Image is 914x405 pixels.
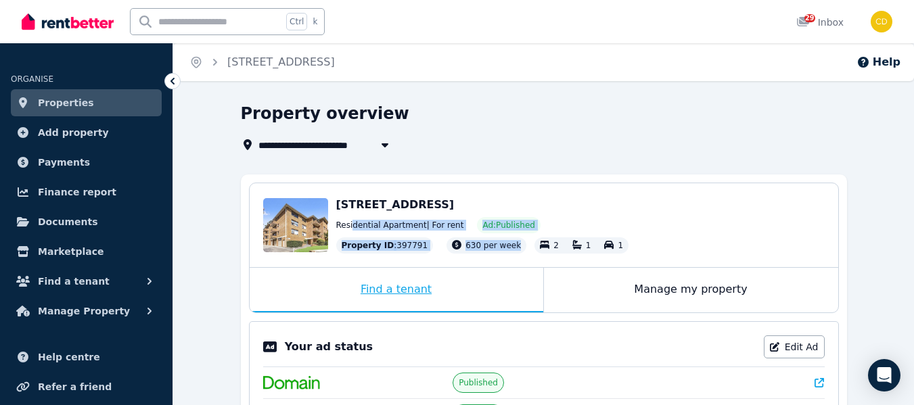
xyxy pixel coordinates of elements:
[553,241,559,250] span: 2
[11,208,162,235] a: Documents
[38,95,94,111] span: Properties
[38,243,104,260] span: Marketplace
[871,11,892,32] img: Chris Dimitropoulos
[796,16,844,29] div: Inbox
[11,89,162,116] a: Properties
[263,376,320,389] img: Domain.com.au
[868,359,900,391] div: Open Intercom Messenger
[173,43,351,81] nav: Breadcrumb
[11,238,162,265] a: Marketplace
[38,379,112,395] span: Refer a friend
[38,124,109,141] span: Add property
[11,373,162,400] a: Refer a friend
[38,303,130,319] span: Manage Property
[336,198,455,211] span: [STREET_ADDRESS]
[38,214,98,230] span: Documents
[336,220,464,231] span: Residential Apartment | For rent
[11,149,162,176] a: Payments
[336,237,434,254] div: : 397791
[804,14,815,22] span: 29
[544,268,838,312] div: Manage my property
[241,103,409,124] h1: Property overview
[38,184,116,200] span: Finance report
[11,268,162,295] button: Find a tenant
[482,220,534,231] span: Ad: Published
[38,154,90,170] span: Payments
[11,297,162,325] button: Manage Property
[38,349,100,365] span: Help centre
[38,273,110,289] span: Find a tenant
[11,178,162,206] a: Finance report
[342,240,394,251] span: Property ID
[313,16,317,27] span: k
[286,13,307,30] span: Ctrl
[618,241,623,250] span: 1
[459,377,498,388] span: Published
[11,74,53,84] span: ORGANISE
[227,55,335,68] a: [STREET_ADDRESS]
[586,241,591,250] span: 1
[764,335,825,358] a: Edit Ad
[11,119,162,146] a: Add property
[11,343,162,371] a: Help centre
[285,339,373,355] p: Your ad status
[22,11,114,32] img: RentBetter
[465,241,521,250] span: 630 per week
[250,268,543,312] div: Find a tenant
[856,54,900,70] button: Help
